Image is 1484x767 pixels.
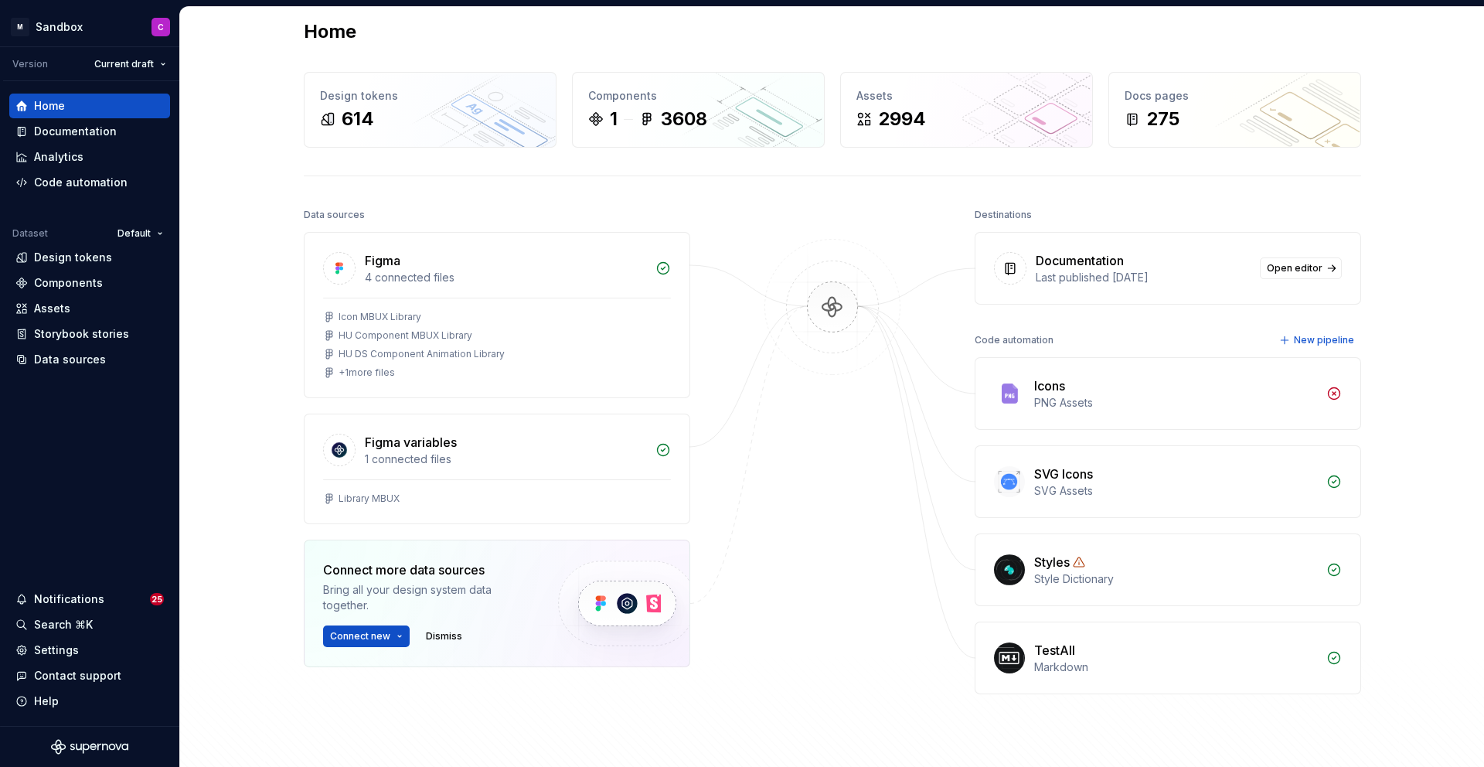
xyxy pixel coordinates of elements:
[9,170,170,195] a: Code automation
[1034,571,1317,587] div: Style Dictionary
[9,587,170,612] button: Notifications25
[304,414,690,524] a: Figma variables1 connected filesLibrary MBUX
[975,204,1032,226] div: Destinations
[9,271,170,295] a: Components
[34,124,117,139] div: Documentation
[572,72,825,148] a: Components13608
[426,630,462,643] span: Dismiss
[856,88,1077,104] div: Assets
[9,94,170,118] a: Home
[1146,107,1179,131] div: 275
[304,204,365,226] div: Data sources
[878,107,926,131] div: 2994
[1034,553,1070,571] div: Styles
[11,18,29,36] div: M
[9,689,170,714] button: Help
[419,626,469,647] button: Dismiss
[12,58,48,70] div: Version
[1034,395,1317,411] div: PNG Assets
[34,326,129,342] div: Storybook stories
[111,223,170,244] button: Default
[1260,257,1342,279] a: Open editor
[330,630,390,643] span: Connect new
[34,275,103,291] div: Components
[9,638,170,663] a: Settings
[9,145,170,169] a: Analytics
[1034,660,1317,675] div: Markdown
[12,227,48,240] div: Dataset
[34,149,83,165] div: Analytics
[34,617,93,632] div: Search ⌘K
[9,663,170,688] button: Contact support
[34,175,128,190] div: Code automation
[1036,251,1124,270] div: Documentation
[1275,329,1361,351] button: New pipeline
[34,694,59,709] div: Help
[610,107,618,131] div: 1
[304,232,690,398] a: Figma4 connected filesIcon MBUX LibraryHU Component MBUX LibraryHU DS Component Animation Library...
[339,329,472,342] div: HU Component MBUX Library
[365,270,646,285] div: 4 connected files
[342,107,374,131] div: 614
[34,591,104,607] div: Notifications
[304,72,556,148] a: Design tokens614
[9,296,170,321] a: Assets
[34,352,106,367] div: Data sources
[1108,72,1361,148] a: Docs pages275
[34,643,79,658] div: Settings
[975,329,1053,351] div: Code automation
[9,245,170,270] a: Design tokens
[365,251,400,270] div: Figma
[1034,377,1065,395] div: Icons
[117,227,151,240] span: Default
[34,301,70,316] div: Assets
[94,58,154,70] span: Current draft
[588,88,808,104] div: Components
[323,626,410,647] button: Connect new
[1034,465,1093,483] div: SVG Icons
[1294,334,1354,346] span: New pipeline
[339,348,505,360] div: HU DS Component Animation Library
[661,107,707,131] div: 3608
[320,88,540,104] div: Design tokens
[339,366,395,379] div: + 1 more files
[365,433,457,452] div: Figma variables
[1036,270,1251,285] div: Last published [DATE]
[158,21,164,33] div: C
[87,53,173,75] button: Current draft
[150,593,164,605] span: 25
[339,311,421,323] div: Icon MBUX Library
[840,72,1093,148] a: Assets2994
[1034,641,1075,660] div: TestAll
[323,561,532,579] div: Connect more data sources
[9,347,170,372] a: Data sources
[36,19,83,35] div: Sandbox
[9,322,170,346] a: Storybook stories
[34,98,65,114] div: Home
[365,452,646,467] div: 1 connected files
[1034,483,1317,499] div: SVG Assets
[304,19,356,44] h2: Home
[51,739,128,755] svg: Supernova Logo
[1267,262,1322,274] span: Open editor
[34,250,112,265] div: Design tokens
[34,668,121,683] div: Contact support
[339,493,400,505] div: Library MBUX
[3,10,176,43] button: MSandboxC
[1125,88,1345,104] div: Docs pages
[9,612,170,637] button: Search ⌘K
[9,119,170,144] a: Documentation
[323,582,532,613] div: Bring all your design system data together.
